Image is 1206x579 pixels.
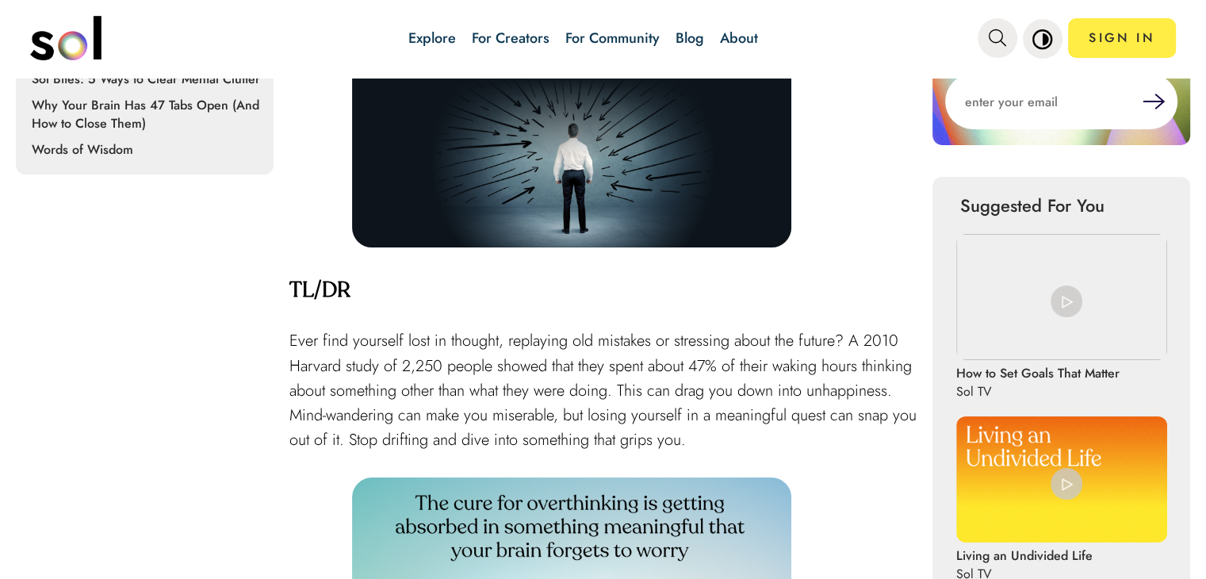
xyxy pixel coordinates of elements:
p: Why Your Brain Has 47 Tabs Open (And How to Close Them) [32,96,263,132]
img: play [1051,468,1082,500]
a: For Community [565,28,660,48]
a: Blog [676,28,704,48]
p: Sol Bites: 5 Ways to Clear Mental Clutter [32,70,263,88]
a: For Creators [472,28,549,48]
img: Living an Undivided Life [956,416,1167,543]
a: About [720,28,758,48]
a: Explore [408,28,456,48]
p: How to Set Goals That Matter [956,364,1120,382]
strong: TL/DR [289,281,350,301]
img: How to Set Goals That Matter [956,234,1167,360]
p: Living an Undivided Life [956,546,1093,565]
p: Sol TV [956,382,1111,401]
a: SIGN IN [1068,18,1176,58]
input: enter your email [945,74,1143,129]
p: Words of Wisdom [32,140,263,159]
span: Ever find yourself lost in thought, replaying old mistakes or stressing about the future? A 2010 ... [289,329,917,451]
img: play [1051,286,1082,317]
img: logo [30,16,101,60]
nav: main navigation [30,10,1176,66]
p: Suggested For You [960,193,1162,218]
